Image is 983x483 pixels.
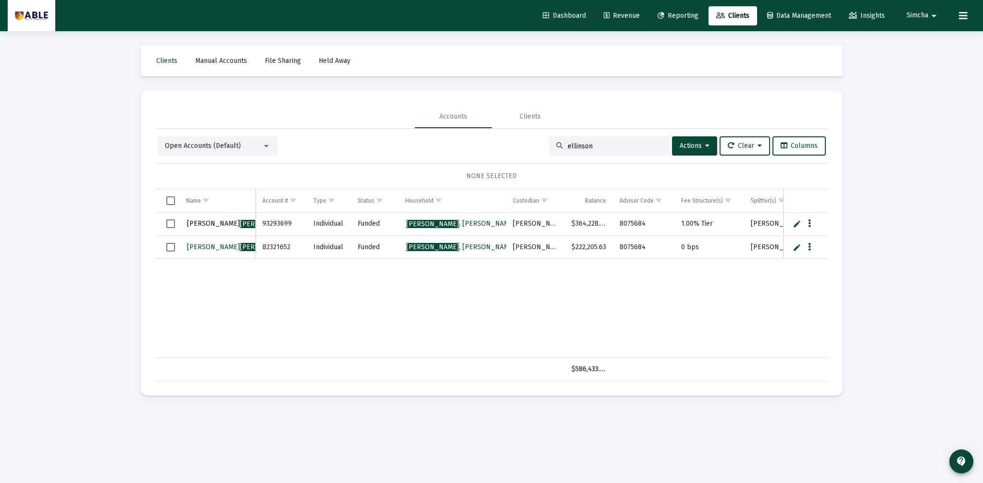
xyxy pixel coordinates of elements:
[543,12,586,20] span: Dashboard
[202,197,210,204] span: Show filter options for column 'Name'
[520,112,541,121] div: Clients
[513,197,539,205] div: Custodian
[841,6,893,25] a: Insights
[565,213,613,236] td: $364,228.02
[849,12,885,20] span: Insights
[256,236,307,259] td: 82321652
[262,197,288,205] div: Account #
[307,236,351,259] td: Individual
[541,197,548,204] span: Show filter options for column 'Custodian'
[398,189,506,212] td: Column Household
[307,189,351,212] td: Column Type
[149,51,185,71] a: Clients
[613,213,674,236] td: 8075684
[319,57,350,65] span: Held Away
[907,12,928,20] span: Simcha
[793,243,801,252] a: Edit
[307,213,351,236] td: Individual
[650,6,706,25] a: Reporting
[311,51,358,71] a: Held Away
[895,6,951,25] button: Simcha
[565,236,613,259] td: $222,205.63
[358,242,392,252] div: Funded
[15,6,48,25] img: Dashboard
[716,12,749,20] span: Clients
[265,57,301,65] span: File Sharing
[405,240,551,254] a: [PERSON_NAME], [PERSON_NAME] Household
[187,219,293,228] span: [PERSON_NAME]
[240,243,293,251] span: [PERSON_NAME]
[604,12,640,20] span: Revenue
[358,197,374,205] div: Status
[406,219,550,228] span: , [PERSON_NAME] Household
[613,189,674,212] td: Column Advisor Code
[681,197,723,205] div: Fee Structure(s)
[166,219,175,228] div: Select row
[256,189,307,212] td: Column Account #
[928,6,940,25] mat-icon: arrow_drop_down
[186,197,201,205] div: Name
[439,112,467,121] div: Accounts
[257,51,309,71] a: File Sharing
[405,197,434,205] div: Household
[674,189,744,212] td: Column Fee Structure(s)
[793,219,801,228] a: Edit
[728,142,762,150] span: Clear
[156,57,177,65] span: Clients
[767,12,831,20] span: Data Management
[240,220,293,228] span: [PERSON_NAME]
[585,197,606,205] div: Balance
[709,6,757,25] a: Clients
[406,220,459,228] span: [PERSON_NAME]
[565,189,613,212] td: Column Balance
[620,197,654,205] div: Advisor Code
[289,197,297,204] span: Show filter options for column 'Account #'
[744,236,803,259] td: [PERSON_NAME]: 75%
[568,142,662,150] input: Search
[956,456,967,467] mat-icon: contact_support
[613,236,674,259] td: 8075684
[186,217,294,231] a: [PERSON_NAME][PERSON_NAME]
[778,197,785,204] span: Show filter options for column 'Splitter(s)'
[351,189,398,212] td: Column Status
[155,189,828,381] div: Data grid
[166,243,175,252] div: Select row
[744,189,803,212] td: Column Splitter(s)
[751,197,776,205] div: Splitter(s)
[405,217,551,231] a: [PERSON_NAME], [PERSON_NAME] Household
[165,142,241,150] span: Open Accounts (Default)
[328,197,335,204] span: Show filter options for column 'Type'
[187,243,296,251] span: [PERSON_NAME] 2
[572,364,606,374] div: $586,433.65
[506,213,565,236] td: [PERSON_NAME]
[674,213,744,236] td: 1.00% Tier
[187,51,255,71] a: Manual Accounts
[596,6,647,25] a: Revenue
[313,197,326,205] div: Type
[195,57,247,65] span: Manual Accounts
[720,136,770,156] button: Clear
[506,189,565,212] td: Column Custodian
[772,136,826,156] button: Columns
[186,240,297,254] a: [PERSON_NAME][PERSON_NAME]2
[406,243,550,251] span: , [PERSON_NAME] Household
[658,12,698,20] span: Reporting
[166,196,175,205] div: Select all
[535,6,594,25] a: Dashboard
[672,136,717,156] button: Actions
[674,236,744,259] td: 0 bps
[781,142,818,150] span: Columns
[179,189,256,212] td: Column Name
[358,219,392,229] div: Funded
[655,197,662,204] span: Show filter options for column 'Advisor Code'
[724,197,732,204] span: Show filter options for column 'Fee Structure(s)'
[406,243,459,251] span: [PERSON_NAME]
[506,236,565,259] td: [PERSON_NAME]
[256,213,307,236] td: 93293699
[163,171,821,181] div: NONE SELECTED
[680,142,709,150] span: Actions
[744,213,803,236] td: [PERSON_NAME]: 75%
[435,197,442,204] span: Show filter options for column 'Household'
[376,197,383,204] span: Show filter options for column 'Status'
[759,6,839,25] a: Data Management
